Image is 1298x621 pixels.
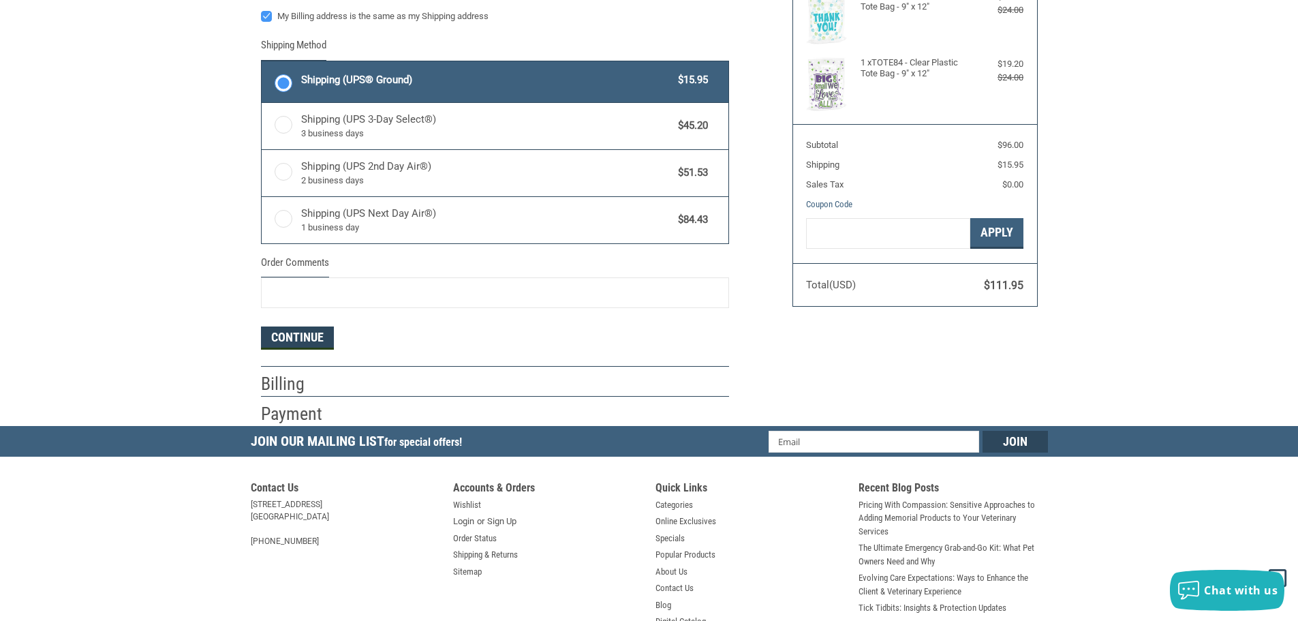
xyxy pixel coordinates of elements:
[301,127,672,140] span: 3 business days
[672,72,709,88] span: $15.95
[769,431,979,453] input: Email
[859,541,1048,568] a: The Ultimate Emergency Grab-and-Go Kit: What Pet Owners Need and Why
[453,481,643,498] h5: Accounts & Orders
[998,140,1023,150] span: $96.00
[672,118,709,134] span: $45.20
[453,532,497,545] a: Order Status
[453,548,518,562] a: Shipping & Returns
[672,165,709,181] span: $51.53
[655,581,694,595] a: Contact Us
[806,160,839,170] span: Shipping
[859,481,1048,498] h5: Recent Blog Posts
[251,426,469,461] h5: Join Our Mailing List
[859,571,1048,598] a: Evolving Care Expectations: Ways to Enhance the Client & Veterinary Experience
[453,565,482,579] a: Sitemap
[1002,179,1023,190] span: $0.00
[655,548,715,562] a: Popular Products
[487,515,516,528] a: Sign Up
[301,159,672,187] span: Shipping (UPS 2nd Day Air®)
[261,403,341,425] h2: Payment
[672,212,709,228] span: $84.43
[301,206,672,234] span: Shipping (UPS Next Day Air®)
[806,279,856,291] span: Total (USD)
[261,373,341,395] h2: Billing
[969,57,1023,71] div: $19.20
[261,327,334,350] button: Continue
[859,601,1006,615] a: Tick Tidbits: Insights & Protection Updates
[261,11,729,22] label: My Billing address is the same as my Shipping address
[1170,570,1284,611] button: Chat with us
[469,515,493,528] span: or
[301,221,672,234] span: 1 business day
[261,37,326,60] legend: Shipping Method
[970,218,1023,249] button: Apply
[655,515,716,528] a: Online Exclusives
[655,565,687,579] a: About Us
[969,71,1023,85] div: $24.00
[984,279,1023,292] span: $111.95
[861,57,966,80] h4: 1 x TOTE84 - Clear Plastic Tote Bag - 9" x 12"
[453,515,474,528] a: Login
[251,481,440,498] h5: Contact Us
[261,255,329,277] legend: Order Comments
[655,599,671,612] a: Blog
[806,218,970,249] input: Gift Certificate or Coupon Code
[301,72,672,88] span: Shipping (UPS® Ground)
[998,160,1023,170] span: $15.95
[655,532,685,545] a: Specials
[453,498,481,512] a: Wishlist
[301,112,672,140] span: Shipping (UPS 3-Day Select®)
[969,3,1023,17] div: $24.00
[384,436,462,449] span: for special offers!
[1204,583,1278,598] span: Chat with us
[301,174,672,187] span: 2 business days
[806,140,838,150] span: Subtotal
[806,199,852,209] a: Coupon Code
[251,498,440,547] address: [STREET_ADDRESS] [GEOGRAPHIC_DATA] [PHONE_NUMBER]
[859,498,1048,539] a: Pricing With Compassion: Sensitive Approaches to Adding Memorial Products to Your Veterinary Serv...
[806,179,844,190] span: Sales Tax
[655,498,693,512] a: Categories
[983,431,1048,453] input: Join
[655,481,845,498] h5: Quick Links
